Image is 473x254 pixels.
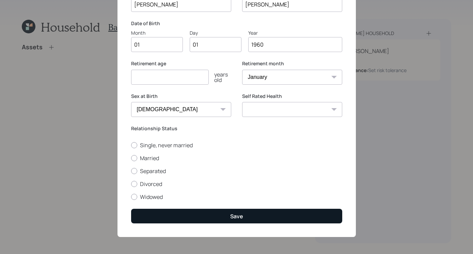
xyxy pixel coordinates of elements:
div: Year [248,29,342,36]
label: Retirement month [242,60,342,67]
input: Day [190,37,241,52]
label: Married [131,154,342,162]
label: Separated [131,167,342,175]
div: Day [190,29,241,36]
label: Self Rated Health [242,93,342,100]
input: Year [248,37,342,52]
label: Retirement age [131,60,231,67]
label: Relationship Status [131,125,342,132]
label: Widowed [131,193,342,201]
button: Save [131,209,342,223]
input: Month [131,37,183,52]
label: Date of Birth [131,20,342,27]
label: Divorced [131,180,342,188]
div: years old [209,72,231,83]
div: Save [230,213,243,220]
label: Sex at Birth [131,93,231,100]
div: Month [131,29,183,36]
label: Single, never married [131,141,342,149]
